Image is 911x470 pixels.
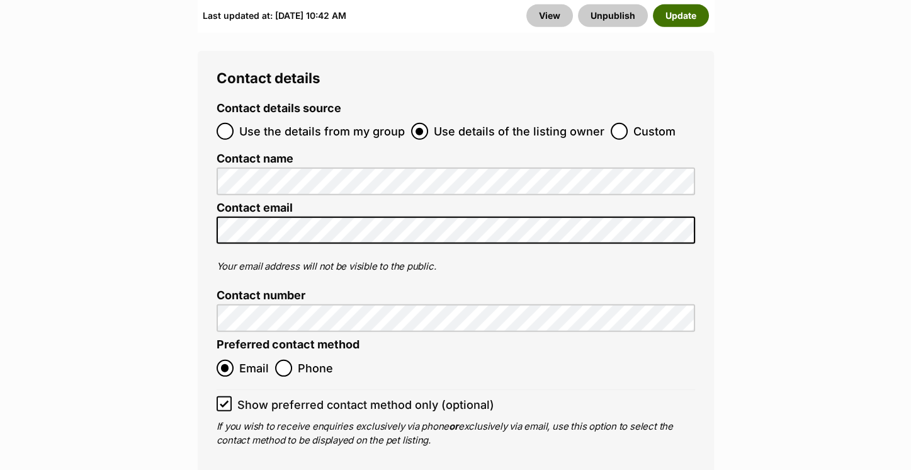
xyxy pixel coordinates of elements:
[217,69,320,86] span: Contact details
[217,420,695,448] p: If you wish to receive enquiries exclusively via phone exclusively via email, use this option to ...
[449,420,458,432] b: or
[239,123,405,140] span: Use the details from my group
[239,360,269,377] span: Email
[633,123,676,140] span: Custom
[217,152,695,166] label: Contact name
[237,396,494,413] span: Show preferred contact method only (optional)
[217,102,341,115] label: Contact details source
[217,338,359,352] label: Preferred contact method
[526,4,573,27] a: View
[578,4,648,27] button: Unpublish
[217,289,695,302] label: Contact number
[434,123,604,140] span: Use details of the listing owner
[217,260,695,274] p: Your email address will not be visible to the public.
[653,4,709,27] button: Update
[217,202,695,215] label: Contact email
[203,4,346,27] div: Last updated at: [DATE] 10:42 AM
[298,360,333,377] span: Phone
